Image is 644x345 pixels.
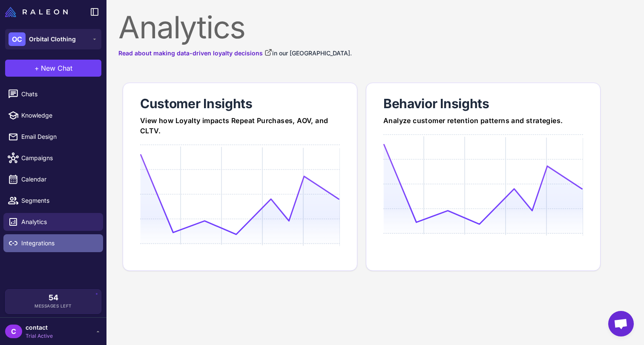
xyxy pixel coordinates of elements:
[29,34,76,44] span: Orbital Clothing
[21,111,96,120] span: Knowledge
[140,115,340,136] div: View how Loyalty impacts Repeat Purchases, AOV, and CLTV.
[3,192,103,210] a: Segments
[21,239,96,248] span: Integrations
[272,49,352,57] span: in our [GEOGRAPHIC_DATA].
[5,325,22,338] div: C
[34,63,39,73] span: +
[118,12,632,43] div: Analytics
[3,234,103,252] a: Integrations
[5,7,68,17] img: Raleon Logo
[366,83,601,271] a: Behavior InsightsAnalyze customer retention patterns and strategies.
[26,332,53,340] span: Trial Active
[140,95,340,112] div: Customer Insights
[3,106,103,124] a: Knowledge
[123,83,357,271] a: Customer InsightsView how Loyalty impacts Repeat Purchases, AOV, and CLTV.
[21,132,96,141] span: Email Design
[49,294,58,302] span: 54
[5,60,101,77] button: +New Chat
[26,323,53,332] span: contact
[21,153,96,163] span: Campaigns
[9,32,26,46] div: OC
[3,213,103,231] a: Analytics
[608,311,634,336] div: Open chat
[383,115,583,126] div: Analyze customer retention patterns and strategies.
[21,196,96,205] span: Segments
[118,49,272,58] a: Read about making data-driven loyalty decisions
[41,63,72,73] span: New Chat
[34,303,72,309] span: Messages Left
[21,89,96,99] span: Chats
[5,29,101,49] button: OCOrbital Clothing
[383,95,583,112] div: Behavior Insights
[3,170,103,188] a: Calendar
[3,85,103,103] a: Chats
[21,217,96,227] span: Analytics
[21,175,96,184] span: Calendar
[3,149,103,167] a: Campaigns
[5,7,71,17] a: Raleon Logo
[3,128,103,146] a: Email Design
